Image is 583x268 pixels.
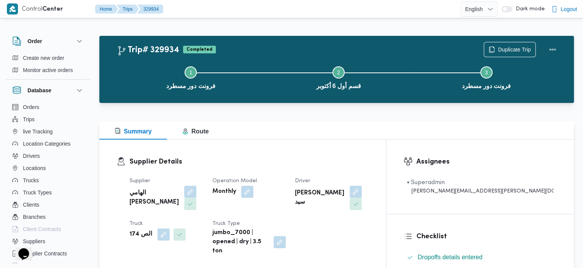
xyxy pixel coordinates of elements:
[9,101,87,113] button: Orders
[212,221,240,226] span: Truck Type
[23,103,39,112] span: Orders
[404,251,557,263] button: Dropoffs details entered
[23,249,67,258] span: Supplier Contracts
[42,6,63,12] b: Center
[28,37,42,46] h3: Order
[484,42,536,57] button: Duplicate Trip
[23,188,52,197] span: Truck Types
[23,115,35,124] span: Trips
[8,238,32,260] iframe: chat widget
[23,53,64,63] span: Create new order
[9,247,87,260] button: Supplier Contracts
[23,164,46,173] span: Locations
[9,211,87,223] button: Branches
[166,82,215,91] span: فرونت دور مسطرد
[23,66,73,75] span: Monitor active orders
[6,52,90,79] div: Order
[316,82,361,91] span: قسم أول 6 أكتوبر
[189,69,192,75] span: 1
[560,5,577,14] span: Logout
[265,57,413,97] button: قسم أول 6 أكتوبر
[117,5,139,14] button: Trips
[512,6,544,12] span: Dark mode
[9,199,87,211] button: Clients
[28,86,51,95] h3: Database
[23,200,39,209] span: Clients
[416,157,557,167] h3: Assignees
[130,221,143,226] span: Truck
[9,150,87,162] button: Drivers
[130,189,179,207] b: الهامي [PERSON_NAME]
[295,189,344,207] b: [PERSON_NAME] سيد
[9,162,87,174] button: Locations
[130,230,152,239] b: الص 174
[412,57,560,97] button: فرونت دور مسطرد
[212,228,268,256] b: jumbo_7000 | opened | dry | 3.5 ton
[182,128,209,135] span: Route
[407,178,554,195] span: • Superadmin mohamed.nabil@illa.com.eg
[418,253,483,262] span: Dropoffs details entered
[407,187,554,195] div: [PERSON_NAME][EMAIL_ADDRESS][PERSON_NAME][DOMAIN_NAME]
[23,127,53,136] span: live Tracking
[462,82,511,91] span: فرونت دور مسطرد
[212,187,236,196] b: Monthly
[407,178,554,187] div: • Superadmin
[545,42,560,57] button: Actions
[418,254,483,260] span: Dropoffs details entered
[117,45,179,55] h2: Trip# 329934
[23,225,61,234] span: Client Contracts
[485,69,488,75] span: 3
[7,3,18,14] img: X8yXhbKr1z7QwAAAABJRU5ErkJggg==
[183,46,216,53] span: Completed
[23,139,71,148] span: Location Categories
[9,186,87,199] button: Truck Types
[9,64,87,76] button: Monitor active orders
[337,69,340,75] span: 2
[6,101,90,266] div: Database
[23,176,39,185] span: Trucks
[23,212,45,221] span: Branches
[12,86,84,95] button: Database
[548,2,580,17] button: Logout
[23,237,45,246] span: Suppliers
[9,223,87,235] button: Client Contracts
[295,178,310,183] span: Driver
[9,235,87,247] button: Suppliers
[9,174,87,186] button: Trucks
[95,5,118,14] button: Home
[115,128,152,135] span: Summary
[137,5,163,14] button: 329934
[9,138,87,150] button: Location Categories
[9,52,87,64] button: Create new order
[130,157,369,167] h3: Supplier Details
[12,37,84,46] button: Order
[498,45,531,54] span: Duplicate Trip
[130,178,150,183] span: Supplier
[212,178,257,183] span: Operation Model
[186,47,212,52] b: Completed
[23,151,40,160] span: Drivers
[9,125,87,138] button: live Tracking
[117,57,265,97] button: فرونت دور مسطرد
[416,231,557,242] h3: Checklist
[9,113,87,125] button: Trips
